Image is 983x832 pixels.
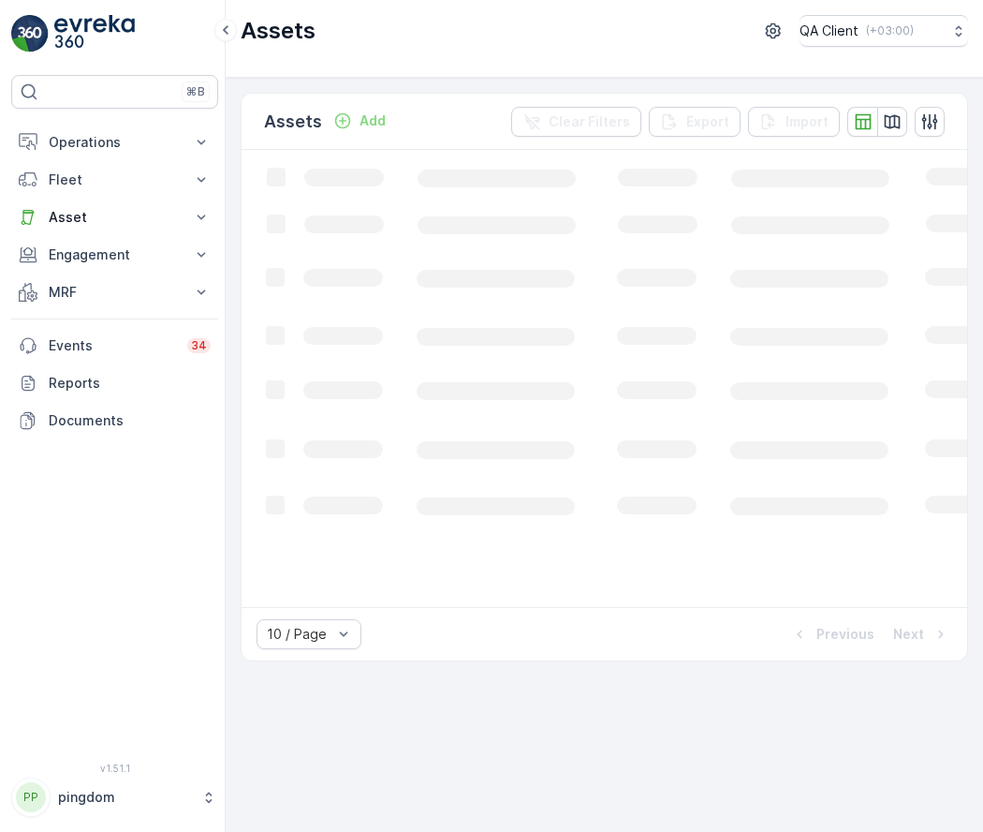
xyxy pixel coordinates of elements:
[11,236,218,274] button: Engagement
[816,625,874,644] p: Previous
[241,16,315,46] p: Assets
[788,623,876,646] button: Previous
[891,623,952,646] button: Next
[49,283,181,302] p: MRF
[11,15,49,52] img: logo
[11,763,218,774] span: v 1.51.1
[11,124,218,161] button: Operations
[686,112,729,131] p: Export
[49,208,181,227] p: Asset
[49,336,176,355] p: Events
[800,15,968,47] button: QA Client(+03:00)
[866,23,914,38] p: ( +03:00 )
[49,411,211,430] p: Documents
[58,788,192,807] p: pingdom
[11,327,218,364] a: Events34
[11,364,218,402] a: Reports
[11,161,218,199] button: Fleet
[11,274,218,311] button: MRF
[11,778,218,817] button: PPpingdom
[549,112,630,131] p: Clear Filters
[49,245,181,264] p: Engagement
[49,133,181,152] p: Operations
[785,112,829,131] p: Import
[264,109,322,135] p: Assets
[649,107,741,137] button: Export
[49,171,181,189] p: Fleet
[11,199,218,236] button: Asset
[359,111,386,130] p: Add
[54,15,135,52] img: logo_light-DOdMpM7g.png
[16,782,46,812] div: PP
[800,22,858,40] p: QA Client
[191,338,207,353] p: 34
[893,625,924,644] p: Next
[326,110,393,132] button: Add
[49,374,211,393] p: Reports
[186,84,205,99] p: ⌘B
[11,402,218,439] a: Documents
[748,107,840,137] button: Import
[511,107,641,137] button: Clear Filters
